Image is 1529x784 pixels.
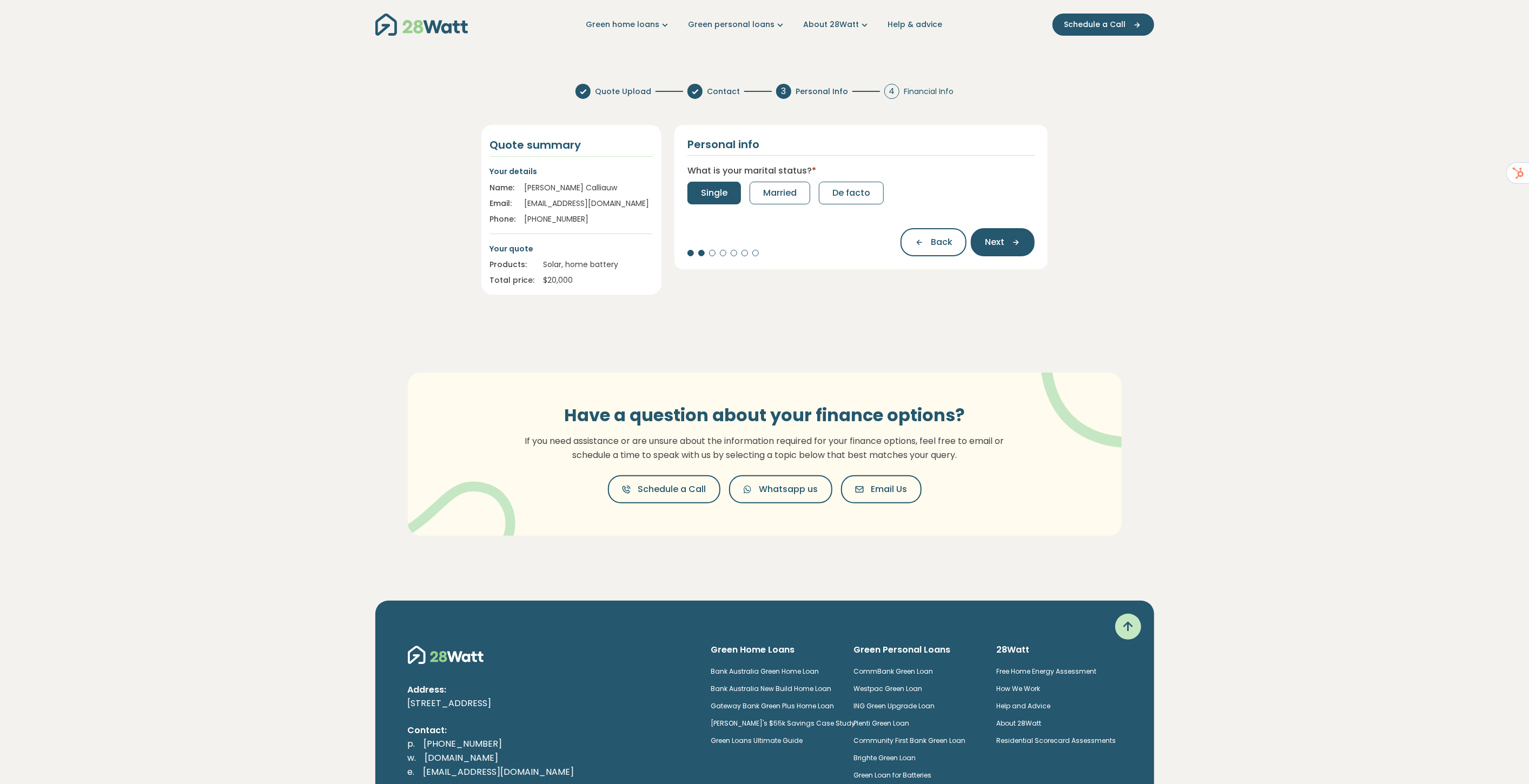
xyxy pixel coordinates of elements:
[711,736,803,745] a: Green Loans Ultimate Guide
[888,19,943,30] a: Help & advice
[701,187,727,200] span: Single
[763,187,797,200] span: Married
[490,165,653,177] p: Your details
[638,483,706,496] span: Schedule a Call
[996,684,1040,693] a: How We Work
[490,138,653,152] h4: Quote summary
[871,483,908,496] span: Email Us
[996,644,1122,656] h6: 28Watt
[841,475,922,503] button: Email Us
[490,214,516,225] div: Phone:
[490,198,516,209] div: Email:
[971,228,1035,256] button: Next
[416,752,507,764] a: [DOMAIN_NAME]
[408,644,484,666] img: 28Watt
[687,138,759,151] h2: Personal info
[796,86,848,97] span: Personal Info
[689,19,786,30] a: Green personal loans
[996,719,1041,728] a: About 28Watt
[375,11,1154,38] nav: Main navigation
[400,454,515,562] img: vector
[595,86,651,97] span: Quote Upload
[853,736,965,745] a: Community First Bank Green Loan
[490,259,535,270] div: Products:
[490,243,653,255] p: Your quote
[853,701,935,710] a: ING Green Upgrade Loan
[525,198,653,209] div: [EMAIL_ADDRESS][DOMAIN_NAME]
[586,19,671,30] a: Green home loans
[711,684,832,693] a: Bank Australia New Build Home Loan
[996,667,1096,676] a: Free Home Energy Assessment
[544,259,653,270] div: Solar, home battery
[608,475,720,503] button: Schedule a Call
[853,753,916,762] a: Brighte Green Loan
[884,84,899,99] div: 4
[853,684,922,693] a: Westpac Green Loan
[687,182,741,204] button: Single
[415,738,511,750] a: [PHONE_NUMBER]
[985,236,1004,249] span: Next
[711,701,835,710] a: Gateway Bank Green Plus Home Loan
[996,736,1116,745] a: Residential Scorecard Assessments
[711,667,819,676] a: Bank Australia Green Home Loan
[375,14,468,36] img: 28Watt
[853,719,909,728] a: Plenti Green Loan
[490,275,535,286] div: Total price:
[904,86,954,97] span: Financial Info
[804,19,871,30] a: About 28Watt
[750,182,810,204] button: Married
[408,766,415,778] span: e.
[408,738,415,750] span: p.
[544,275,653,286] div: $ 20,000
[1064,19,1126,30] span: Schedule a Call
[408,696,694,710] p: [STREET_ADDRESS]
[776,84,791,99] div: 3
[832,187,870,200] span: De facto
[490,182,516,194] div: Name:
[853,770,931,780] a: Green Loan for Batteries
[711,719,856,728] a: [PERSON_NAME]'s $55k Savings Case Study
[901,228,967,256] button: Back
[729,475,832,503] button: Whatsapp us
[525,182,653,194] div: [PERSON_NAME] Calliauw
[687,164,816,177] label: What is your marital status?
[853,644,979,656] h6: Green Personal Loans
[415,766,583,778] a: [EMAIL_ADDRESS][DOMAIN_NAME]
[519,405,1011,426] h3: Have a question about your finance options?
[519,434,1011,462] p: If you need assistance or are unsure about the information required for your finance options, fee...
[819,182,884,204] button: De facto
[759,483,818,496] span: Whatsapp us
[408,723,694,738] p: Contact:
[525,214,653,225] div: [PHONE_NUMBER]
[408,752,416,764] span: w.
[1013,343,1154,448] img: vector
[408,683,694,697] p: Address:
[853,667,933,676] a: CommBank Green Loan
[996,701,1050,710] a: Help and Advice
[707,86,740,97] span: Contact
[931,236,952,249] span: Back
[1053,14,1154,36] button: Schedule a Call
[711,644,837,656] h6: Green Home Loans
